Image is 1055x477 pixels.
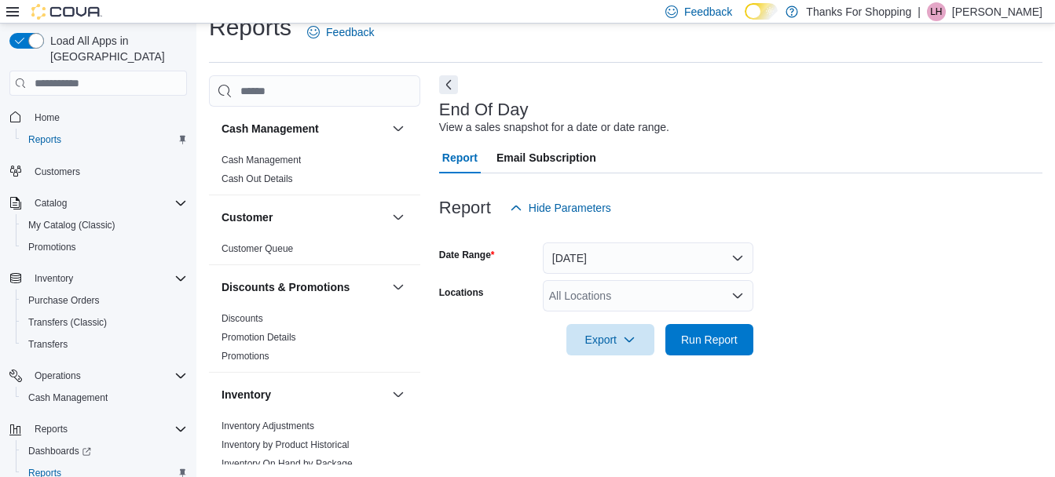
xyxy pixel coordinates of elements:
span: Feedback [326,24,374,40]
span: Inventory On Hand by Package [222,457,353,470]
span: Operations [35,370,81,382]
span: Feedback [684,4,732,20]
a: Cash Out Details [222,173,293,184]
button: Inventory [389,385,408,404]
span: Customers [35,166,80,178]
span: Promotion Details [222,331,296,344]
span: Cash Management [28,391,108,404]
button: Operations [3,365,193,387]
button: Promotions [16,236,193,258]
span: Catalog [28,194,187,213]
span: Home [35,111,60,124]
span: Transfers [28,338,68,351]
span: My Catalog (Classic) [22,216,187,235]
span: Promotions [222,350,269,362]
a: Discounts [222,313,263,324]
span: Export [576,324,645,355]
div: Customer [209,239,420,264]
span: Purchase Orders [22,291,187,310]
span: Inventory by Product Historical [222,439,350,451]
a: Inventory by Product Historical [222,439,350,450]
a: Reports [22,130,68,149]
span: Reports [28,420,187,439]
button: Operations [28,366,87,385]
a: Cash Management [222,155,301,166]
a: Customer Queue [222,243,293,254]
button: Inventory [3,268,193,289]
button: Catalog [3,192,193,214]
a: Transfers [22,335,74,354]
div: Lauren Hergott [927,2,946,21]
h3: Report [439,198,491,217]
a: Purchase Orders [22,291,106,310]
span: Cash Management [222,154,301,166]
span: Report [442,142,478,173]
p: | [918,2,921,21]
a: Feedback [301,16,380,48]
button: Inventory [222,387,386,402]
button: Reports [28,420,74,439]
h3: Discounts & Promotions [222,279,350,295]
span: Purchase Orders [28,294,100,307]
span: Promotions [28,241,76,253]
h3: Cash Management [222,121,319,137]
button: Hide Parameters [504,192,617,224]
span: Dashboards [22,442,187,461]
label: Locations [439,286,484,299]
a: Home [28,108,66,127]
button: Next [439,75,458,94]
span: LH [930,2,942,21]
span: Transfers (Classic) [22,313,187,332]
span: Catalog [35,197,67,209]
div: Cash Management [209,151,420,195]
span: Reports [22,130,187,149]
a: Promotions [22,238,82,257]
span: Customers [28,162,187,181]
span: Run Report [681,332,738,348]
button: Customer [389,208,408,227]
a: Inventory Adjustments [222,421,314,431]
a: Cash Management [22,388,114,407]
a: My Catalog (Classic) [22,216,122,235]
button: Customer [222,209,386,225]
span: Operations [28,366,187,385]
button: Transfers [16,333,193,355]
span: Transfers (Classic) [28,316,107,329]
span: Inventory Adjustments [222,420,314,432]
button: Discounts & Promotions [389,278,408,297]
a: Dashboards [16,440,193,462]
span: Inventory [35,272,73,285]
label: Date Range [439,249,495,261]
a: Customers [28,162,86,181]
button: Purchase Orders [16,289,193,311]
span: Promotions [22,238,187,257]
div: Discounts & Promotions [209,309,420,372]
h3: Customer [222,209,273,225]
button: Run Report [665,324,753,355]
button: Cash Management [16,387,193,409]
span: Email Subscription [496,142,596,173]
button: Cash Management [222,121,386,137]
span: Cash Out Details [222,173,293,185]
button: [DATE] [543,242,753,274]
button: Reports [3,418,193,440]
span: My Catalog (Classic) [28,219,115,231]
button: Cash Management [389,119,408,138]
button: Open list of options [731,289,744,302]
p: Thanks For Shopping [806,2,911,21]
span: Discounts [222,312,263,325]
span: Load All Apps in [GEOGRAPHIC_DATA] [44,33,187,64]
button: Discounts & Promotions [222,279,386,295]
button: Reports [16,129,193,151]
button: Catalog [28,194,73,213]
input: Dark Mode [745,3,778,20]
a: Inventory On Hand by Package [222,458,353,469]
span: Customer Queue [222,242,293,255]
span: Cash Management [22,388,187,407]
span: Reports [35,423,68,435]
button: Home [3,105,193,128]
span: Inventory [28,269,187,288]
button: My Catalog (Classic) [16,214,193,236]
a: Promotion Details [222,332,296,343]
